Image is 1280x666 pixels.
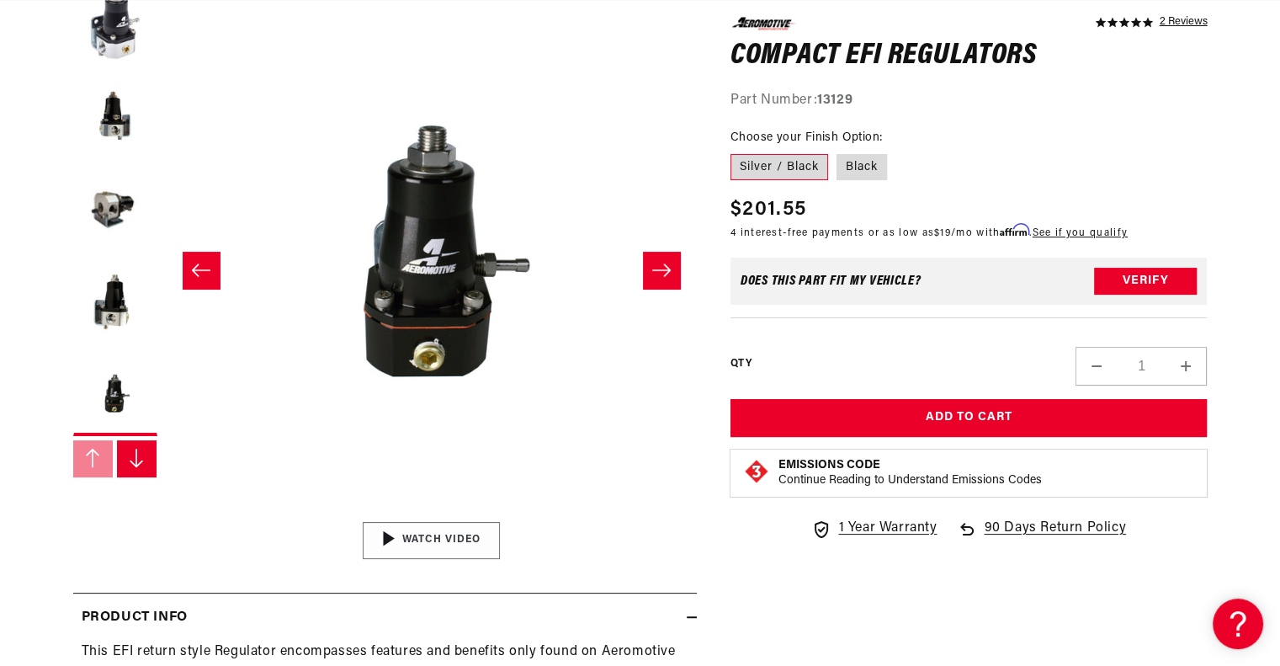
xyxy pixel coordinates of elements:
[73,167,157,251] button: Load image 3 in gallery view
[1094,268,1197,295] button: Verify
[984,517,1126,556] span: 90 Days Return Policy
[730,153,828,180] label: Silver / Black
[743,457,770,484] img: Emissions code
[778,458,880,471] strong: Emissions Code
[183,252,220,289] button: Slide left
[811,517,937,539] a: 1 Year Warranty
[730,356,752,370] label: QTY
[730,399,1208,437] button: Add to Cart
[643,252,680,289] button: Slide right
[117,440,157,477] button: Slide right
[730,42,1208,69] h1: Compact EFI Regulators
[730,128,884,146] legend: Choose your Finish Option:
[1159,17,1207,29] a: 2 reviews
[741,274,921,288] div: Does This part fit My vehicle?
[838,517,937,539] span: 1 Year Warranty
[82,607,188,629] h2: Product Info
[934,228,951,238] span: $19
[730,225,1128,241] p: 4 interest-free payments or as low as /mo with .
[778,457,1042,488] button: Emissions CodeContinue Reading to Understand Emissions Codes
[73,74,157,158] button: Load image 2 in gallery view
[73,259,157,344] button: Load image 4 in gallery view
[817,93,852,107] strong: 13129
[957,517,1126,556] a: 90 Days Return Policy
[778,472,1042,488] p: Continue Reading to Understand Emissions Codes
[730,194,806,225] span: $201.55
[1033,228,1128,238] a: See if you qualify - Learn more about Affirm Financing (opens in modal)
[73,352,157,436] button: Load image 5 in gallery view
[1000,224,1029,237] span: Affirm
[730,90,1208,112] div: Part Number:
[73,440,114,477] button: Slide left
[837,153,887,180] label: Black
[73,594,697,642] summary: Product Info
